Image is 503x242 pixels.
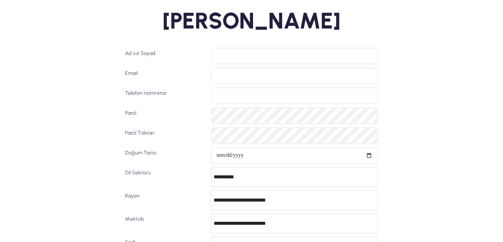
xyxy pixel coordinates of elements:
[123,213,209,233] label: Məktəb
[61,7,442,34] h2: [PERSON_NAME]
[123,68,209,84] label: Email
[123,107,209,124] label: Parol
[123,190,209,210] label: Rayon
[123,147,209,164] label: Doğum Tarixi
[123,167,209,187] label: Dil Sektoru
[123,48,209,64] label: Ad və Soyad
[123,88,209,104] label: Telefon nömrəniz
[123,127,209,144] label: Parol Təkrarı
